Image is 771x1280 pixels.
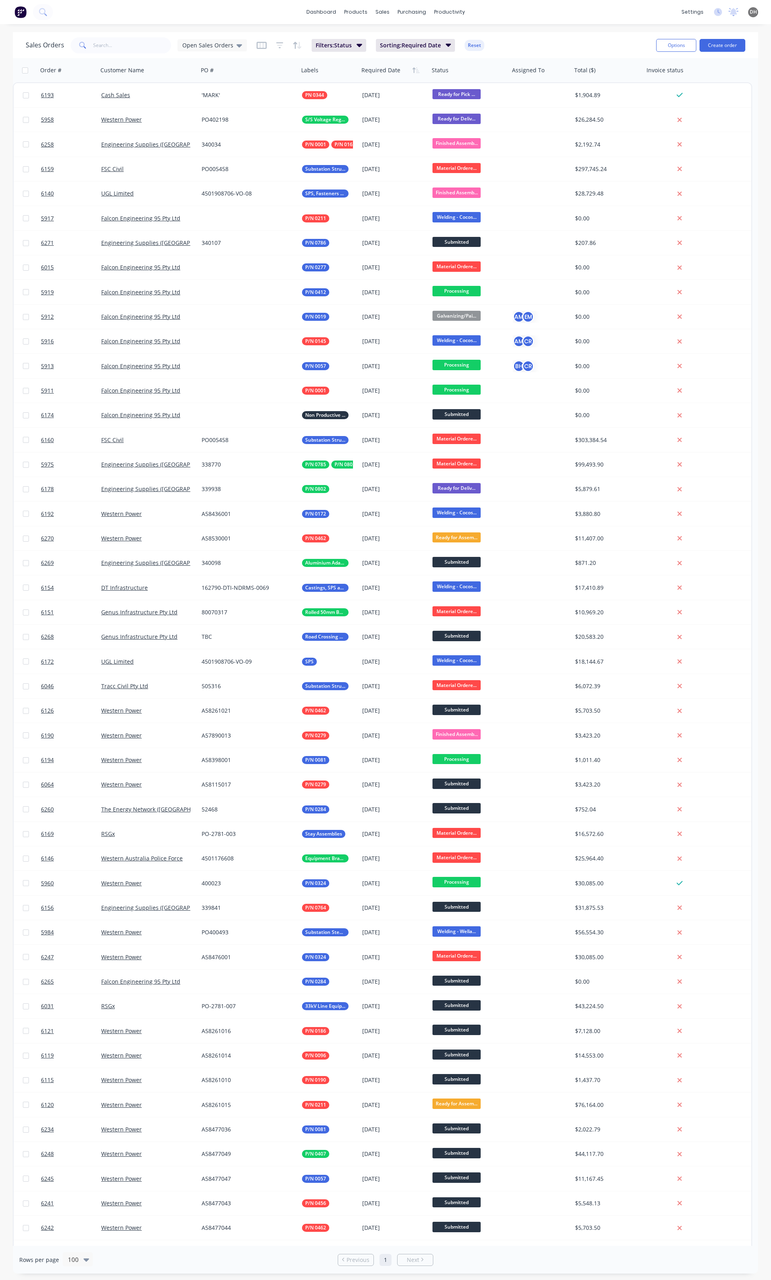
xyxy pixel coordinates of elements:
[305,707,326,715] span: P/N 0462
[432,89,481,99] span: Ready for Pick ...
[302,904,329,912] button: P/N 0764
[41,91,54,99] span: 6193
[302,190,349,198] button: SPS, Fasteners & Buy IN
[101,879,142,887] a: Western Power
[41,953,54,961] span: 6247
[362,190,426,198] div: [DATE]
[432,188,481,198] span: Finished Assemb...
[101,756,142,764] a: Western Power
[41,1117,101,1141] a: 6234
[522,360,534,372] div: CR
[432,212,481,222] span: Welding - Cocos...
[41,231,101,255] a: 6271
[302,313,329,321] button: P/N 0019
[305,436,345,444] span: Substation Structural Steel
[41,748,101,772] a: 6194
[305,1052,326,1060] span: P/N 0096
[41,658,54,666] span: 6172
[101,288,180,296] a: Falcon Engineering 95 Pty Ltd
[41,1175,54,1183] span: 6245
[101,91,130,99] a: Cash Sales
[305,854,345,862] span: Equipment Brackets
[41,756,54,764] span: 6194
[101,461,239,468] a: Engineering Supplies ([GEOGRAPHIC_DATA]) Pty Ltd
[302,584,349,592] button: Castings, SPS and Buy In
[41,1093,101,1117] a: 6120
[305,904,326,912] span: P/N 0764
[41,1076,54,1084] span: 6115
[305,879,326,887] span: P/N 0324
[41,904,54,912] span: 6156
[41,190,54,198] span: 6140
[41,141,54,149] span: 6258
[41,1142,101,1166] a: 6248
[101,362,180,370] a: Falcon Engineering 95 Pty Ltd
[302,633,349,641] button: Road Crossing Signs
[101,116,142,123] a: Western Power
[41,600,101,624] a: 6151
[101,978,180,985] a: Falcon Engineering 95 Pty Ltd
[41,428,101,452] a: 6160
[41,1216,101,1240] a: 6242
[305,928,345,936] span: Substation Steel & Ali
[305,387,326,395] span: P/N 0001
[340,6,371,18] div: products
[432,163,481,173] span: Material Ordere...
[41,165,54,173] span: 6159
[302,1224,329,1232] button: P/N 0462
[41,132,101,157] a: 6258
[302,337,329,345] button: P/N 0145
[93,37,171,53] input: Search...
[432,66,449,74] div: Status
[41,1224,54,1232] span: 6242
[302,436,349,444] button: Substation Structural Steel
[302,362,329,370] button: P/N 0057
[430,6,469,18] div: productivity
[101,928,142,936] a: Western Power
[305,682,345,690] span: Substation Structural Steel
[302,1027,329,1035] button: P/N 0186
[305,559,345,567] span: Aluminium Adaptor Plates
[305,658,314,666] span: SPS
[41,945,101,969] a: 6247
[305,1150,326,1158] span: P/N 0407
[305,756,326,764] span: P/N 0081
[513,360,525,372] div: BH
[41,1150,54,1158] span: 6248
[101,263,180,271] a: Falcon Engineering 95 Pty Ltd
[361,66,400,74] div: Required Date
[305,732,326,740] span: P/N 0279
[101,1125,142,1133] a: Western Power
[201,66,214,74] div: PO #
[101,682,148,690] a: Tracc Civil Pty Ltd
[305,805,326,813] span: P/N 0284
[302,1076,329,1084] button: P/N 0190
[305,510,326,518] span: P/N 0172
[41,625,101,649] a: 6268
[513,311,534,323] button: AMEM
[41,1019,101,1043] a: 6121
[465,40,484,51] button: Reset
[302,91,327,99] button: PN 0344
[513,360,534,372] button: BHCR
[305,1224,326,1232] span: P/N 0462
[41,576,101,600] a: 6154
[41,214,54,222] span: 5917
[41,805,54,813] span: 6260
[362,116,426,124] div: [DATE]
[26,41,64,49] h1: Sales Orders
[302,608,349,616] button: Rolled 50mm Bars
[647,66,683,74] div: Invoice status
[41,1199,54,1207] span: 6241
[305,1199,326,1207] span: P/N 0456
[305,461,326,469] span: P/N 0785
[302,1175,329,1183] button: P/N 0057
[41,928,54,936] span: 5984
[302,510,329,518] button: P/N 0172
[41,534,54,542] span: 6270
[101,1076,142,1084] a: Western Power
[302,1199,329,1207] button: P/N 0456
[513,311,525,323] div: AM
[101,141,239,148] a: Engineering Supplies ([GEOGRAPHIC_DATA]) Pty Ltd
[677,6,708,18] div: settings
